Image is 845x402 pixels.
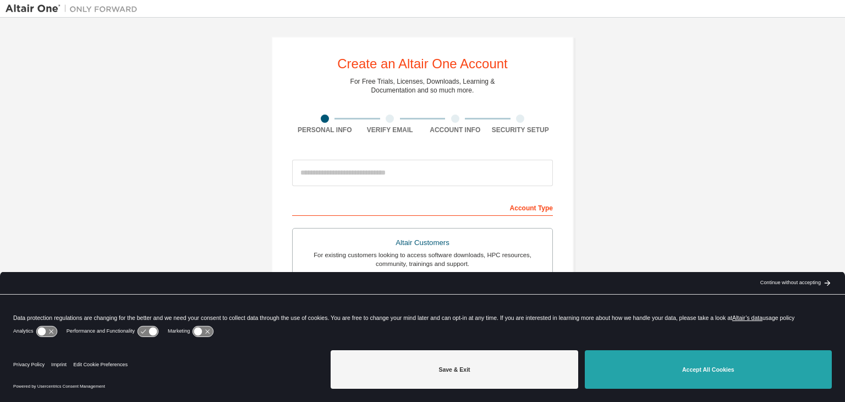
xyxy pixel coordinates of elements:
[299,251,546,268] div: For existing customers looking to access software downloads, HPC resources, community, trainings ...
[337,57,508,70] div: Create an Altair One Account
[292,126,358,134] div: Personal Info
[299,235,546,251] div: Altair Customers
[6,3,143,14] img: Altair One
[292,198,553,216] div: Account Type
[350,77,495,95] div: For Free Trials, Licenses, Downloads, Learning & Documentation and so much more.
[488,126,553,134] div: Security Setup
[422,126,488,134] div: Account Info
[358,126,423,134] div: Verify Email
